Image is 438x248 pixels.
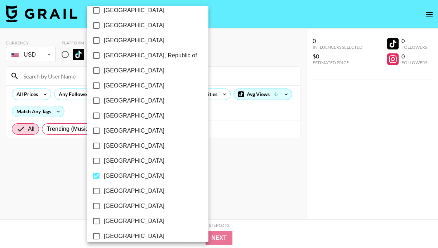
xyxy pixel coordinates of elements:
span: [GEOGRAPHIC_DATA] [104,217,164,225]
span: [GEOGRAPHIC_DATA] [104,157,164,165]
span: [GEOGRAPHIC_DATA] [104,21,164,30]
span: [GEOGRAPHIC_DATA], Republic of [104,51,197,60]
span: [GEOGRAPHIC_DATA] [104,96,164,105]
span: [GEOGRAPHIC_DATA] [104,202,164,210]
span: [GEOGRAPHIC_DATA] [104,232,164,240]
span: [GEOGRAPHIC_DATA] [104,6,164,15]
span: [GEOGRAPHIC_DATA] [104,111,164,120]
span: [GEOGRAPHIC_DATA] [104,66,164,75]
span: [GEOGRAPHIC_DATA] [104,142,164,150]
span: [GEOGRAPHIC_DATA] [104,172,164,180]
span: [GEOGRAPHIC_DATA] [104,81,164,90]
span: [GEOGRAPHIC_DATA] [104,187,164,195]
span: [GEOGRAPHIC_DATA] [104,127,164,135]
span: [GEOGRAPHIC_DATA] [104,36,164,45]
iframe: Drift Widget Chat Controller [402,212,429,239]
